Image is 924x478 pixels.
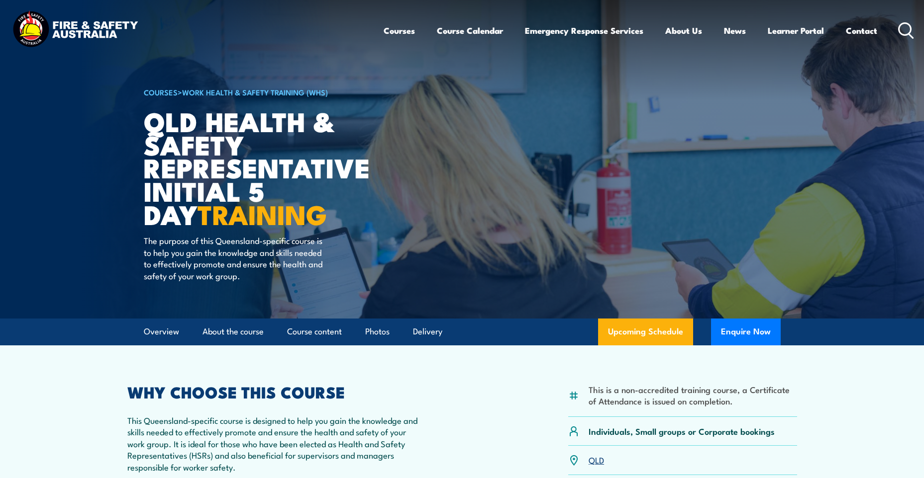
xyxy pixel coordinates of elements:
[127,414,418,473] p: This Queensland-specific course is designed to help you gain the knowledge and skills needed to e...
[846,17,877,44] a: Contact
[182,86,328,97] a: Work Health & Safety Training (WHS)
[598,319,693,345] a: Upcoming Schedule
[589,454,604,466] a: QLD
[144,235,325,281] p: The purpose of this Queensland-specific course is to help you gain the knowledge and skills neede...
[589,384,797,407] li: This is a non-accredited training course, a Certificate of Attendance is issued on completion.
[437,17,503,44] a: Course Calendar
[144,319,179,345] a: Overview
[711,319,781,345] button: Enquire Now
[413,319,442,345] a: Delivery
[365,319,390,345] a: Photos
[198,193,327,234] strong: TRAINING
[589,425,775,437] p: Individuals, Small groups or Corporate bookings
[287,319,342,345] a: Course content
[665,17,702,44] a: About Us
[203,319,264,345] a: About the course
[768,17,824,44] a: Learner Portal
[144,109,390,226] h1: QLD Health & Safety Representative Initial 5 Day
[144,86,390,98] h6: >
[384,17,415,44] a: Courses
[144,86,178,97] a: COURSES
[724,17,746,44] a: News
[127,385,418,398] h2: WHY CHOOSE THIS COURSE
[525,17,643,44] a: Emergency Response Services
